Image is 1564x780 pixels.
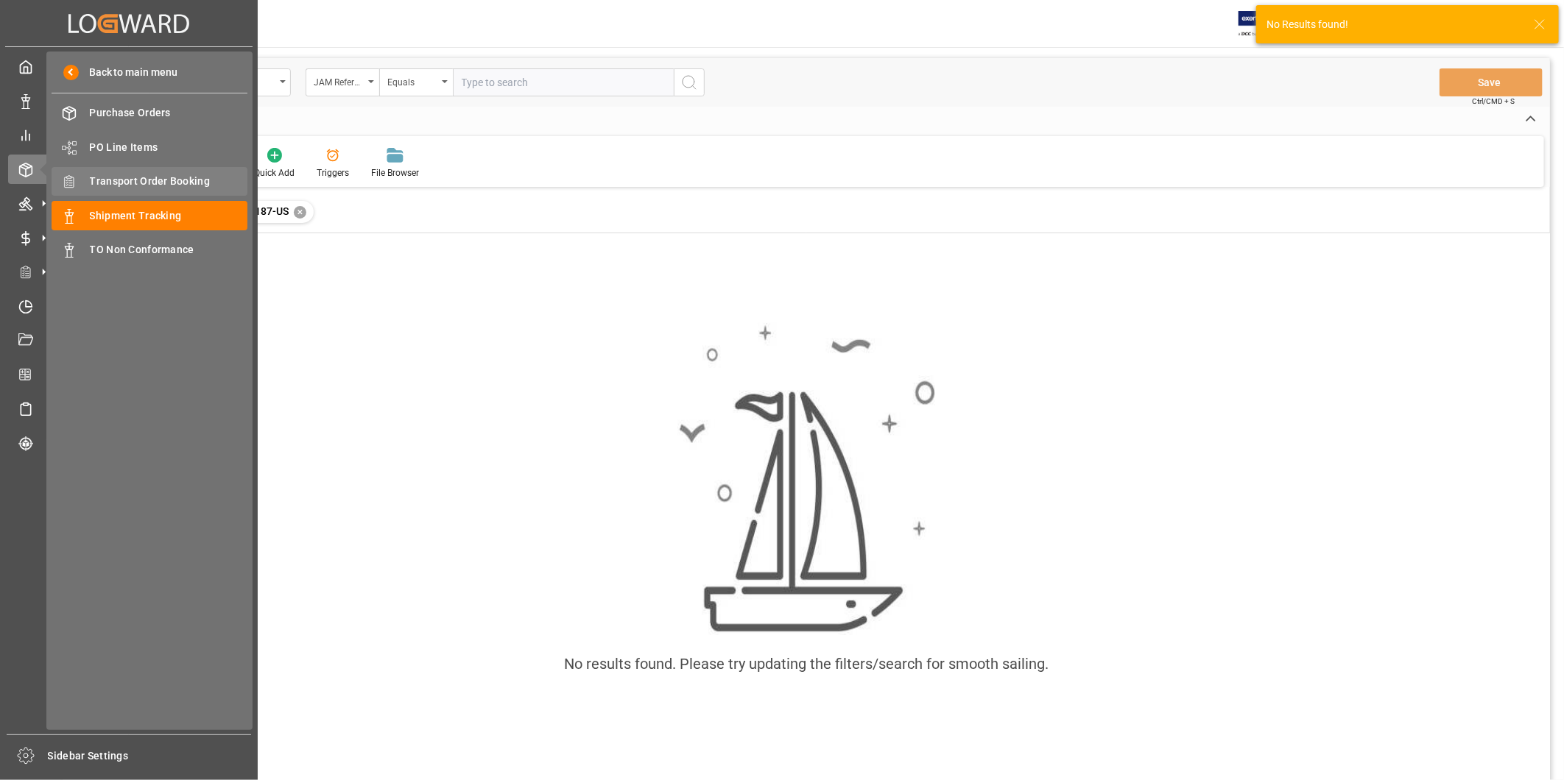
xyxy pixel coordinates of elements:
[79,65,178,80] span: Back to main menu
[48,748,252,764] span: Sidebar Settings
[90,174,248,189] span: Transport Order Booking
[8,121,250,149] a: My Reports
[371,166,419,180] div: File Browser
[8,52,250,81] a: My Cockpit
[294,206,306,219] div: ✕
[90,242,248,258] span: TO Non Conformance
[52,99,247,127] a: Purchase Orders
[8,394,250,423] a: Sailing Schedules
[90,208,248,224] span: Shipment Tracking
[90,140,248,155] span: PO Line Items
[564,653,1049,675] div: No results found. Please try updating the filters/search for smooth sailing.
[1267,17,1520,32] div: No Results found!
[387,72,437,89] div: Equals
[677,323,935,635] img: smooth_sailing.jpeg
[228,205,289,217] span: 22-11187-US
[314,72,364,89] div: JAM Reference Number
[317,166,349,180] div: Triggers
[8,291,250,320] a: Timeslot Management V2
[1440,68,1543,96] button: Save
[52,201,247,230] a: Shipment Tracking
[8,326,250,355] a: Document Management
[8,86,250,115] a: Data Management
[453,68,674,96] input: Type to search
[8,428,250,457] a: Tracking Shipment
[52,132,247,161] a: PO Line Items
[674,68,705,96] button: search button
[254,166,295,180] div: Quick Add
[1472,96,1515,107] span: Ctrl/CMD + S
[306,68,379,96] button: open menu
[52,167,247,196] a: Transport Order Booking
[1239,11,1289,37] img: Exertis%20JAM%20-%20Email%20Logo.jpg_1722504956.jpg
[90,105,248,121] span: Purchase Orders
[8,360,250,389] a: CO2 Calculator
[379,68,453,96] button: open menu
[52,235,247,264] a: TO Non Conformance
